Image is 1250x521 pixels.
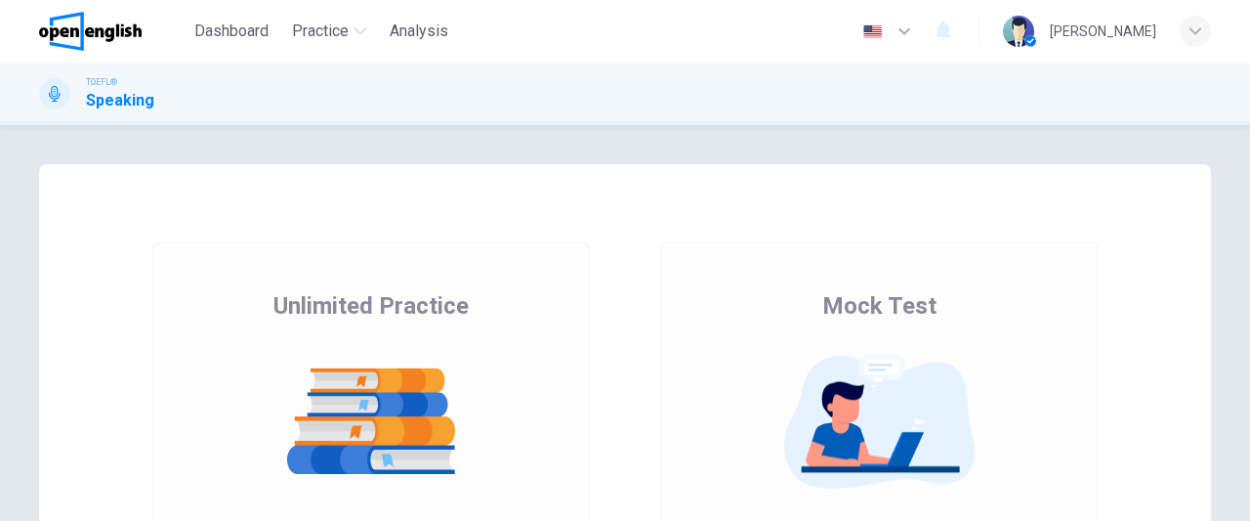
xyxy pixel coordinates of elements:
span: Practice [292,20,349,43]
span: Mock Test [822,290,937,322]
button: Dashboard [187,14,276,49]
span: Analysis [390,20,448,43]
img: Profile picture [1003,16,1034,47]
span: TOEFL® [86,75,117,89]
span: Dashboard [194,20,269,43]
button: Analysis [382,14,456,49]
img: en [860,24,885,39]
button: Practice [284,14,374,49]
h1: Speaking [86,89,154,112]
div: [PERSON_NAME] [1050,20,1156,43]
img: OpenEnglish logo [39,12,142,51]
span: Unlimited Practice [273,290,469,322]
a: OpenEnglish logo [39,12,187,51]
